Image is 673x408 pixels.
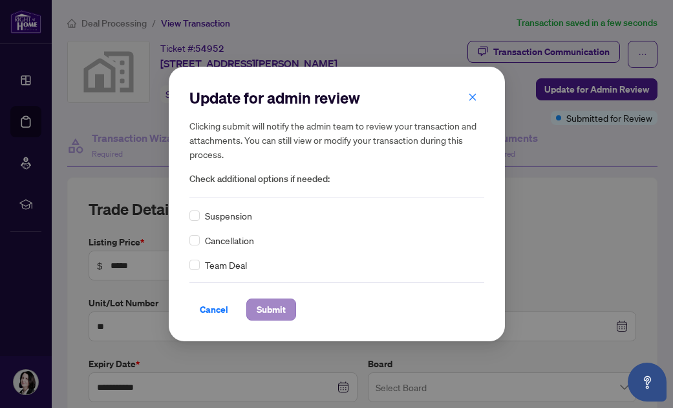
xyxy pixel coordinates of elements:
[468,93,477,102] span: close
[189,172,484,187] span: Check additional options if needed:
[205,233,254,247] span: Cancellation
[189,299,239,321] button: Cancel
[205,209,252,223] span: Suspension
[189,87,484,108] h2: Update for admin review
[628,363,667,402] button: Open asap
[200,299,228,320] span: Cancel
[189,119,484,161] h5: Clicking submit will notify the admin team to review your transaction and attachments. You can st...
[205,258,247,272] span: Team Deal
[257,299,286,320] span: Submit
[246,299,296,321] button: Submit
